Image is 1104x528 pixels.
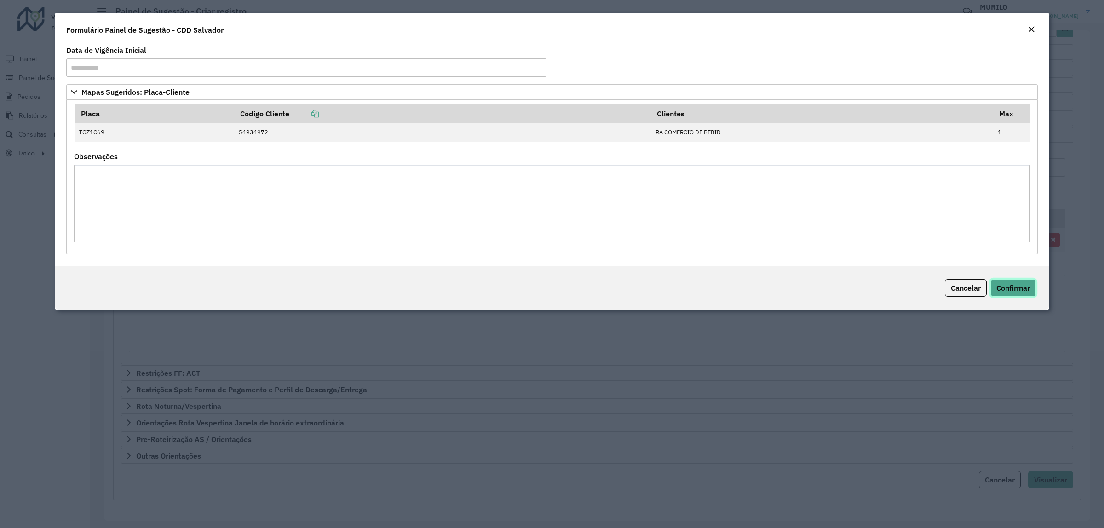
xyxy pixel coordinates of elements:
[74,151,118,162] label: Observações
[234,123,650,142] td: 54934972
[75,104,234,123] th: Placa
[66,84,1038,100] a: Mapas Sugeridos: Placa-Cliente
[1028,26,1035,33] em: Fechar
[66,45,146,56] label: Data de Vigência Inicial
[650,123,993,142] td: RA COMERCIO DE BEBID
[1025,24,1038,36] button: Close
[650,104,993,123] th: Clientes
[990,279,1036,297] button: Confirmar
[993,104,1030,123] th: Max
[75,123,234,142] td: TGZ1C69
[81,88,190,96] span: Mapas Sugeridos: Placa-Cliente
[945,279,987,297] button: Cancelar
[66,100,1038,254] div: Mapas Sugeridos: Placa-Cliente
[951,283,981,293] span: Cancelar
[289,109,319,118] a: Copiar
[996,283,1030,293] span: Confirmar
[993,123,1030,142] td: 1
[66,24,224,35] h4: Formulário Painel de Sugestão - CDD Salvador
[234,104,650,123] th: Código Cliente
